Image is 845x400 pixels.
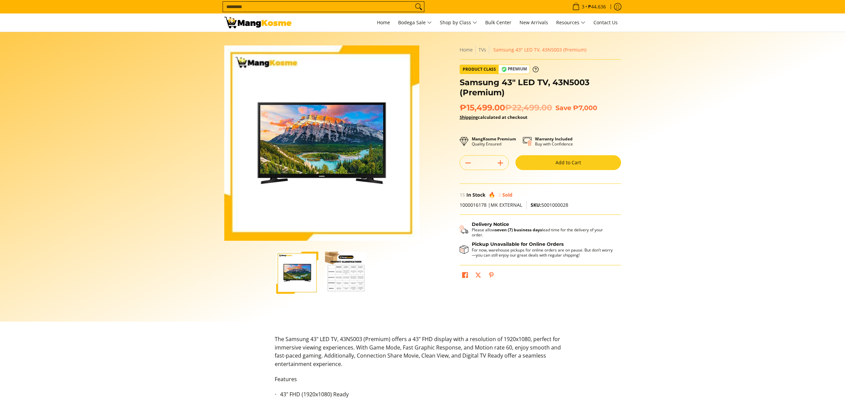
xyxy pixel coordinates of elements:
[398,19,432,27] span: Bodega Sale
[495,227,542,233] strong: seven (7) business days
[492,158,508,168] button: Add
[460,202,522,208] span: 1000016178 |MK EXTERNAL
[587,4,607,9] span: ₱44,636
[555,104,571,112] span: Save
[275,335,571,375] p: The Samsung 43" LED TV, 43N5003 (Premium) offers a 43" FHD display with a resolution of 1920x1080...
[573,104,597,112] span: ₱7,000
[224,17,292,28] img: Samsung 43&quot; LED TV - 43N5003 (Premium Appliances) l Mang Kosme
[516,13,551,32] a: New Arrivals
[472,241,564,247] strong: Pickup Unavailable for Online Orders
[460,114,478,120] a: Shipping
[298,13,621,32] nav: Main Menu
[466,192,486,198] span: In Stock
[460,77,621,98] h1: Samsung 43" LED TV, 43N5003 (Premium)
[493,46,586,53] span: Samsung 43" LED TV, 43N5003 (Premium)
[460,65,499,74] span: Product Class
[478,46,486,53] a: TVs
[593,19,618,26] span: Contact Us
[460,65,539,74] a: Product Class Premium
[556,19,585,27] span: Resources
[395,13,435,32] a: Bodega Sale
[535,136,573,142] strong: Warranty Included
[515,155,621,170] button: Add to Cart
[460,45,621,54] nav: Breadcrumbs
[472,221,509,227] strong: Delivery Notice
[460,270,470,282] a: Share on Facebook
[531,202,568,208] span: 5001000028
[460,222,614,238] button: Shipping & Delivery
[472,136,516,142] strong: MangKosme Premium
[581,4,585,9] span: 3
[276,252,318,294] img: samsung-43-inch-led-tv-full-view- mang-kosme
[472,136,516,146] p: Quality Ensured
[460,114,528,120] strong: calculated at checkout
[436,13,481,32] a: Shop by Class
[502,192,512,198] span: Sold
[485,19,511,26] span: Bulk Center
[482,13,515,32] a: Bulk Center
[472,227,614,237] p: Please allow lead time for the delivery of your order.
[460,103,552,113] span: ₱15,499.00
[460,192,465,198] span: 15
[472,247,614,258] p: For now, warehouse pickups for online orders are on pause. But don’t worry—you can still enjoy ou...
[498,192,501,198] span: 3
[473,270,483,282] a: Post on X
[487,270,496,282] a: Pin on Pinterest
[531,202,541,208] span: SKU:
[377,19,390,26] span: Home
[501,67,507,72] img: premium-badge-icon.webp
[570,3,608,10] span: •
[440,19,477,27] span: Shop by Class
[280,391,349,398] span: 43" FHD (1920x1080) Ready
[374,13,393,32] a: Home
[553,13,589,32] a: Resources
[224,45,419,241] img: samsung-43-inch-led-tv-full-view- mang-kosme
[275,375,297,383] span: Features
[499,65,530,73] span: Premium
[460,46,473,53] a: Home
[325,252,367,294] img: Samsung 43" LED TV, 43N5003 (Premium)-2
[413,2,424,12] button: Search
[590,13,621,32] a: Contact Us
[505,103,552,113] del: ₱22,499.00
[460,158,476,168] button: Subtract
[520,19,548,26] span: New Arrivals
[535,136,573,146] p: Buy with Confidence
